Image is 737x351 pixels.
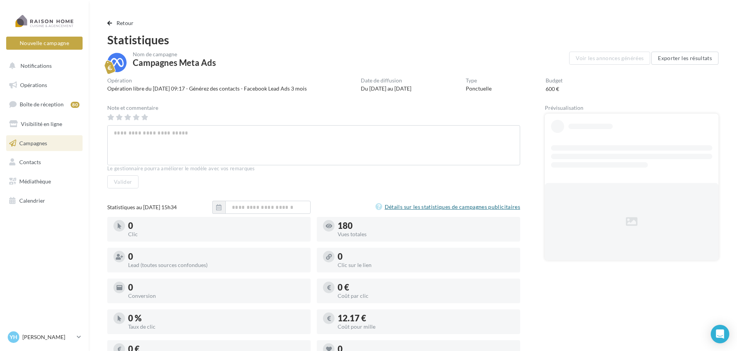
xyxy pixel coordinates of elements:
div: Type [466,78,492,83]
a: YH [PERSON_NAME] [6,330,83,344]
button: Voir les annonces générées [569,52,650,65]
a: Visibilité en ligne [5,116,84,132]
div: Campagnes Meta Ads [133,59,216,67]
div: Clic [128,232,304,237]
span: Retour [117,20,134,26]
button: Exporter les résultats [651,52,718,65]
div: 0 [128,222,304,230]
button: Valider [107,175,139,188]
div: Conversion [128,293,304,299]
div: 0 [338,252,514,261]
a: Contacts [5,154,84,170]
div: Budget [546,78,563,83]
div: 12.17 € [338,314,514,322]
div: Statistiques [107,34,718,45]
div: Note et commentaire [107,105,520,111]
div: 0 % [128,314,304,322]
span: Médiathèque [19,178,51,185]
div: Lead (toutes sources confondues) [128,262,304,268]
a: Calendrier [5,193,84,209]
div: 600 € [546,85,559,93]
div: 80 [71,102,79,108]
div: Opération [107,78,307,83]
div: 180 [338,222,514,230]
div: Le gestionnaire pourra améliorer le modèle avec vos remarques [107,165,520,172]
span: Campagnes [19,139,47,146]
a: Boîte de réception80 [5,96,84,113]
button: Notifications [5,58,81,74]
div: Vues totales [338,232,514,237]
div: Opération libre du [DATE] 09:17 - Générez des contacts - Facebook Lead Ads 3 mois [107,85,307,92]
div: Ponctuelle [466,85,492,92]
div: Coût par clic [338,293,514,299]
span: Visibilité en ligne [21,121,62,127]
div: Date de diffusion [361,78,411,83]
button: Retour [107,18,137,28]
span: Contacts [19,159,41,165]
div: Taux de clic [128,324,304,329]
div: Clic sur le lien [338,262,514,268]
span: YH [10,333,17,341]
span: Notifications [20,62,52,69]
span: Opérations [20,82,47,88]
div: Coût pour mille [338,324,514,329]
div: 0 [128,252,304,261]
div: 0 € [338,283,514,292]
p: [PERSON_NAME] [22,333,74,341]
a: Détails sur les statistiques de campagnes publicitaires [375,202,520,212]
div: Prévisualisation [545,105,718,111]
a: Médiathèque [5,173,84,190]
div: Statistiques au [DATE] 15h34 [107,203,212,211]
a: Opérations [5,77,84,93]
span: Calendrier [19,197,45,204]
button: Nouvelle campagne [6,37,83,50]
div: Nom de campagne [133,52,216,57]
span: Boîte de réception [20,101,64,107]
div: Open Intercom Messenger [711,325,729,343]
div: 0 [128,283,304,292]
div: Du [DATE] au [DATE] [361,85,411,92]
a: Campagnes [5,135,84,151]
